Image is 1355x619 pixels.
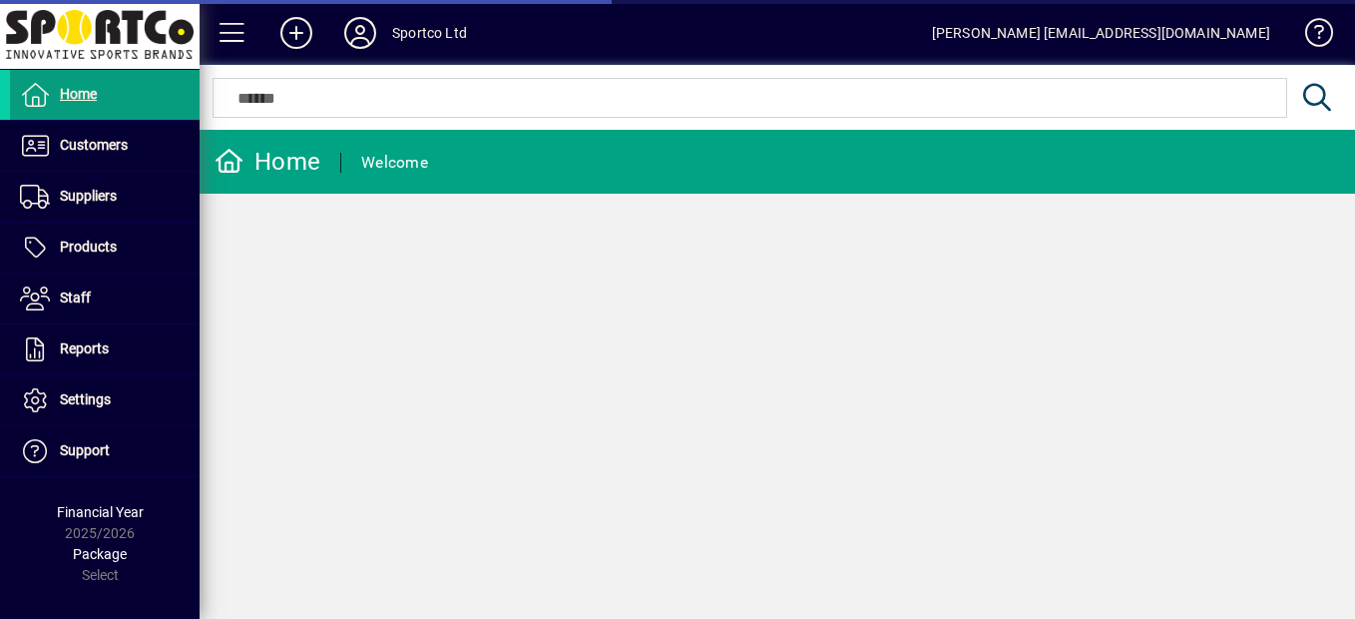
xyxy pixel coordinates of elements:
a: Products [10,223,200,273]
span: Suppliers [60,188,117,204]
span: Settings [60,391,111,407]
span: Staff [60,290,91,306]
button: Add [264,15,328,51]
div: Sportco Ltd [392,17,467,49]
a: Support [10,426,200,476]
a: Customers [10,121,200,171]
span: Package [73,546,127,562]
a: Staff [10,274,200,323]
span: Financial Year [57,504,144,520]
span: Home [60,86,97,102]
div: [PERSON_NAME] [EMAIL_ADDRESS][DOMAIN_NAME] [932,17,1270,49]
span: Customers [60,137,128,153]
button: Profile [328,15,392,51]
a: Suppliers [10,172,200,222]
div: Welcome [361,147,428,179]
a: Settings [10,375,200,425]
span: Products [60,239,117,255]
a: Knowledge Base [1290,4,1330,69]
a: Reports [10,324,200,374]
span: Support [60,442,110,458]
div: Home [215,146,320,178]
span: Reports [60,340,109,356]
